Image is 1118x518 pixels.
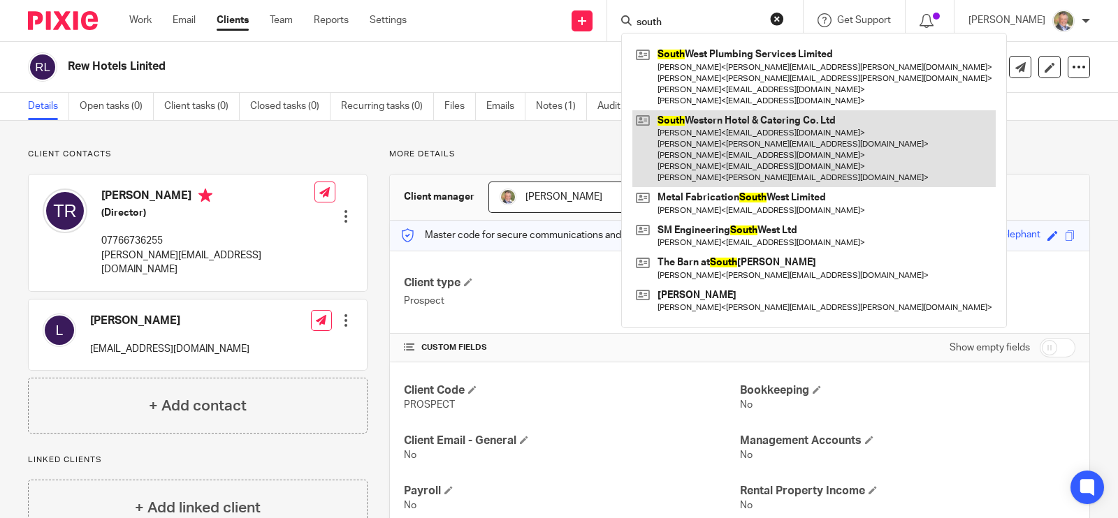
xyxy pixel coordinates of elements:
[28,149,368,160] p: Client contacts
[404,342,739,353] h4: CUSTOM FIELDS
[217,13,249,27] a: Clients
[525,192,602,202] span: [PERSON_NAME]
[314,13,349,27] a: Reports
[173,13,196,27] a: Email
[536,93,587,120] a: Notes (1)
[740,484,1075,498] h4: Rental Property Income
[404,484,739,498] h4: Payroll
[597,93,651,120] a: Audit logs
[500,188,516,205] img: High%20Res%20Andrew%20Price%20Accountants_Poppy%20Jakes%20photography-1109.jpg
[404,190,474,204] h3: Client manager
[968,13,1045,27] p: [PERSON_NAME]
[149,395,247,417] h4: + Add contact
[837,15,891,25] span: Get Support
[740,501,753,510] span: No
[28,52,57,82] img: svg%3E
[250,93,331,120] a: Closed tasks (0)
[770,12,784,26] button: Clear
[90,313,249,328] h4: [PERSON_NAME]
[404,434,739,448] h4: Client Email - General
[444,93,476,120] a: Files
[101,234,314,248] p: 07766736255
[101,206,314,220] h5: (Director)
[28,11,98,30] img: Pixie
[404,294,739,308] p: Prospect
[400,228,641,242] p: Master code for secure communications and files
[43,188,87,233] img: svg%3E
[950,341,1030,355] label: Show empty fields
[404,501,416,510] span: No
[404,383,739,398] h4: Client Code
[404,276,739,290] h4: Client type
[740,450,753,460] span: No
[341,93,434,120] a: Recurring tasks (0)
[635,17,761,29] input: Search
[404,400,455,410] span: PROSPECT
[101,188,314,206] h4: [PERSON_NAME]
[270,13,293,27] a: Team
[28,454,368,466] p: Linked clients
[164,93,240,120] a: Client tasks (0)
[28,93,69,120] a: Details
[486,93,525,120] a: Emails
[198,188,212,202] i: Primary
[740,383,1075,398] h4: Bookkeeping
[80,93,154,120] a: Open tasks (0)
[370,13,407,27] a: Settings
[43,313,76,347] img: svg%3E
[68,59,734,74] h2: Rew Hotels Linited
[129,13,152,27] a: Work
[389,149,1090,160] p: More details
[404,450,416,460] span: No
[90,342,249,356] p: [EMAIL_ADDRESS][DOMAIN_NAME]
[740,434,1075,448] h4: Management Accounts
[740,400,753,410] span: No
[101,249,314,277] p: [PERSON_NAME][EMAIL_ADDRESS][DOMAIN_NAME]
[1052,10,1075,32] img: High%20Res%20Andrew%20Price%20Accountants_Poppy%20Jakes%20photography-1109.jpg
